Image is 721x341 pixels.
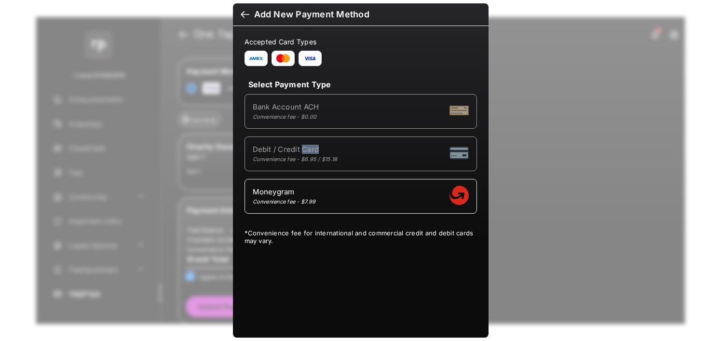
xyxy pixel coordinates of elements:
[253,156,338,163] div: Convenience fee - $6.95 / $15.18
[245,229,477,246] div: * Convenience fee for international and commercial credit and debit cards may vary.
[245,38,321,46] span: Accepted Card Types
[253,187,316,196] span: Moneygram
[254,9,369,20] div: Add New Payment Method
[253,145,338,154] span: Debit / Credit Card
[253,102,319,111] span: Bank Account ACH
[245,80,477,89] h4: Select Payment Type
[253,198,316,205] div: Convenience fee - $7.99
[253,113,319,120] div: Convenience fee - $0.00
